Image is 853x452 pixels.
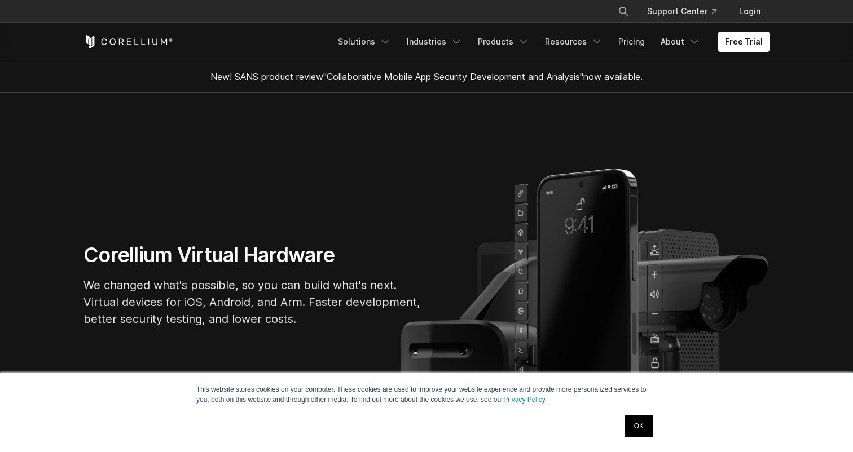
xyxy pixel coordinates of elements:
[730,1,770,21] a: Login
[604,1,770,21] div: Navigation Menu
[718,32,770,52] a: Free Trial
[638,1,726,21] a: Support Center
[625,415,653,437] a: OK
[471,32,536,52] a: Products
[83,35,173,48] a: Corellium Home
[196,384,657,405] p: This website stores cookies on your computer. These cookies are used to improve your website expe...
[331,32,398,52] a: Solutions
[612,32,652,52] a: Pricing
[654,32,707,52] a: About
[538,32,609,52] a: Resources
[613,1,634,21] button: Search
[83,277,422,327] p: We changed what's possible, so you can build what's next. Virtual devices for iOS, Android, and A...
[400,32,469,52] a: Industries
[210,71,643,82] span: New! SANS product review now available.
[331,32,770,52] div: Navigation Menu
[323,71,583,82] a: "Collaborative Mobile App Security Development and Analysis"
[503,396,547,404] a: Privacy Policy.
[83,242,422,268] h1: Corellium Virtual Hardware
